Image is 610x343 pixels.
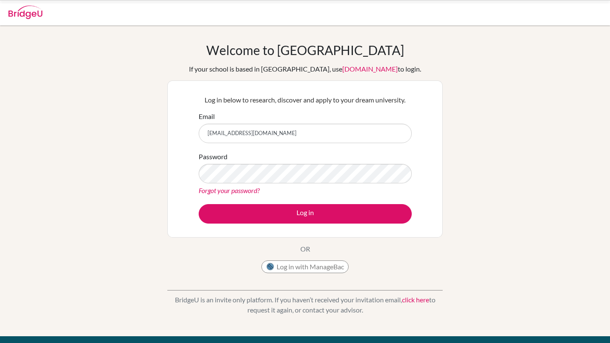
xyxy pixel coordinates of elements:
[199,95,412,105] p: Log in below to research, discover and apply to your dream university.
[342,65,398,73] a: [DOMAIN_NAME]
[199,111,215,122] label: Email
[199,152,227,162] label: Password
[199,204,412,224] button: Log in
[261,260,349,273] button: Log in with ManageBac
[199,186,260,194] a: Forgot your password?
[300,244,310,254] p: OR
[206,42,404,58] h1: Welcome to [GEOGRAPHIC_DATA]
[189,64,421,74] div: If your school is based in [GEOGRAPHIC_DATA], use to login.
[402,296,429,304] a: click here
[167,295,443,315] p: BridgeU is an invite only platform. If you haven’t received your invitation email, to request it ...
[8,6,42,19] img: Bridge-U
